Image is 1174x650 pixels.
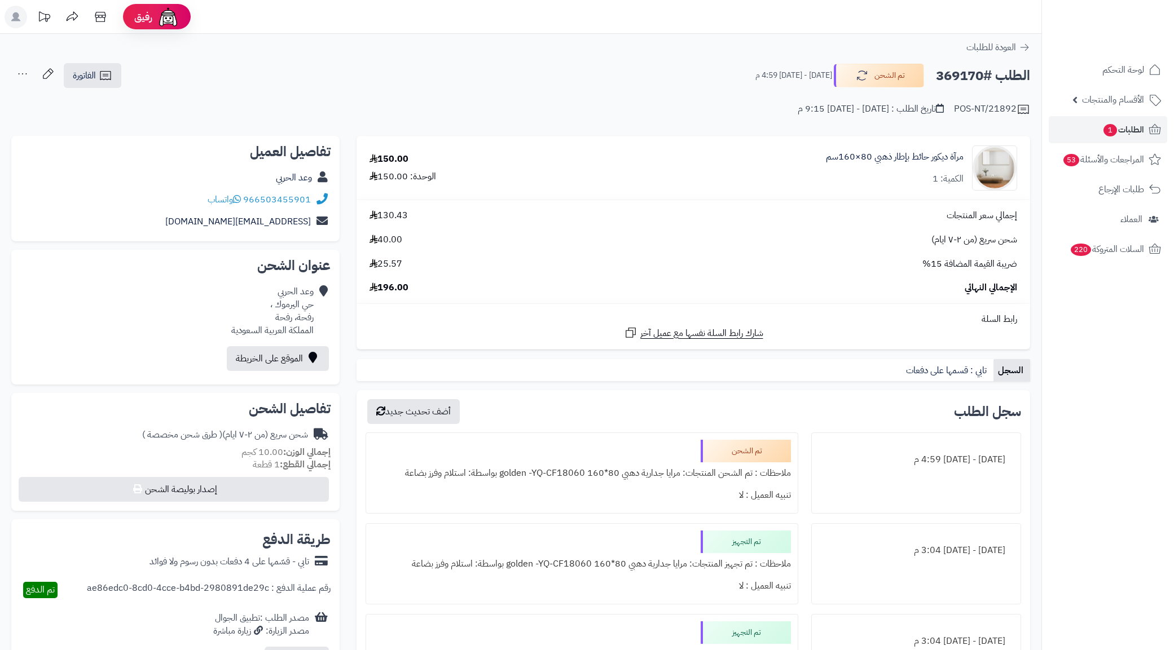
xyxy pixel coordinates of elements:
span: طلبات الإرجاع [1098,182,1144,197]
span: ضريبة القيمة المضافة 15% [922,258,1017,271]
a: الطلبات1 [1049,116,1167,143]
div: الوحدة: 150.00 [370,170,436,183]
h2: تفاصيل العميل [20,145,331,158]
a: الموقع على الخريطة [227,346,329,371]
span: 1 [1103,124,1117,136]
a: السجل [993,359,1030,382]
a: تابي : قسمها على دفعات [902,359,993,382]
button: تم الشحن [834,64,924,87]
div: شحن سريع (من ٢-٧ ايام) [142,428,308,441]
small: 1 قطعة [253,458,331,471]
div: تابي - قسّمها على 4 دفعات بدون رسوم ولا فوائد [150,555,309,568]
strong: إجمالي القطع: [280,458,331,471]
div: مصدر الطلب :تطبيق الجوال [213,612,309,638]
a: واتساب [208,193,241,206]
div: تم الشحن [701,440,791,462]
span: لوحة التحكم [1102,62,1144,78]
h2: تفاصيل الشحن [20,402,331,415]
span: الطلبات [1102,122,1144,138]
div: ملاحظات : تم الشحن المنتجات: مرايا جدارية دهبي 80*160 golden -YQ-CF18060 بواسطة: استلام وفرز بضاعة [373,462,791,484]
a: وعد الحربي [276,171,312,184]
span: 40.00 [370,233,402,246]
span: 130.43 [370,209,408,222]
a: تحديثات المنصة [30,6,58,31]
span: العودة للطلبات [966,41,1016,54]
span: السلات المتروكة [1070,241,1144,257]
span: تم الدفع [26,583,55,596]
a: 966503455901 [243,193,311,206]
span: 25.57 [370,258,402,271]
a: المراجعات والأسئلة53 [1049,146,1167,173]
div: الكمية: 1 [933,173,964,185]
span: شحن سريع (من ٢-٧ ايام) [931,233,1017,246]
div: تاريخ الطلب : [DATE] - [DATE] 9:15 م [798,103,944,116]
span: 220 [1071,244,1092,256]
div: 150.00 [370,153,408,166]
a: السلات المتروكة220 [1049,236,1167,263]
div: ملاحظات : تم تجهيز المنتجات: مرايا جدارية دهبي 80*160 golden -YQ-CF18060 بواسطة: استلام وفرز بضاعة [373,553,791,575]
span: 196.00 [370,281,408,294]
span: رفيق [134,10,152,24]
h2: طريقة الدفع [262,533,331,546]
h3: سجل الطلب [954,405,1021,418]
span: إجمالي سعر المنتجات [947,209,1017,222]
strong: إجمالي الوزن: [283,445,331,459]
img: 1753777265-1-90x90.jpg [973,145,1017,191]
small: 10.00 كجم [241,445,331,459]
a: الفاتورة [64,63,121,88]
div: تنبيه العميل : لا [373,575,791,597]
a: شارك رابط السلة نفسها مع عميل آخر [624,326,763,340]
a: العودة للطلبات [966,41,1030,54]
span: 53 [1063,154,1079,166]
span: الفاتورة [73,69,96,82]
span: المراجعات والأسئلة [1062,152,1144,167]
span: ( طرق شحن مخصصة ) [142,428,222,441]
button: إصدار بوليصة الشحن [19,477,329,502]
div: [DATE] - [DATE] 4:59 م [819,449,1014,471]
a: لوحة التحكم [1049,56,1167,83]
button: أضف تحديث جديد [367,399,460,424]
h2: الطلب #369170 [936,64,1030,87]
div: رقم عملية الدفع : ae86edc0-8cd0-4cce-b4bd-2980891de29c [87,582,331,598]
div: رابط السلة [361,313,1026,326]
div: تم التجهيز [701,530,791,553]
div: POS-NT/21892 [954,103,1030,116]
a: [EMAIL_ADDRESS][DOMAIN_NAME] [165,215,311,228]
a: مرآة ديكور حائط بإطار ذهبي 80×160سم [826,151,964,163]
div: مصدر الزيارة: زيارة مباشرة [213,625,309,638]
img: logo-2.png [1097,28,1163,51]
div: تنبيه العميل : لا [373,484,791,506]
span: الإجمالي النهائي [965,281,1017,294]
span: شارك رابط السلة نفسها مع عميل آخر [640,327,763,340]
h2: عنوان الشحن [20,259,331,272]
img: ai-face.png [157,6,179,28]
div: وعد الحربي حي اليرموك ، رفحة، رفحة المملكة العربية السعودية [231,285,314,337]
span: الأقسام والمنتجات [1082,92,1144,108]
div: [DATE] - [DATE] 3:04 م [819,540,1014,561]
a: طلبات الإرجاع [1049,176,1167,203]
div: تم التجهيز [701,621,791,644]
a: العملاء [1049,206,1167,233]
span: العملاء [1120,211,1142,227]
small: [DATE] - [DATE] 4:59 م [755,70,832,81]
